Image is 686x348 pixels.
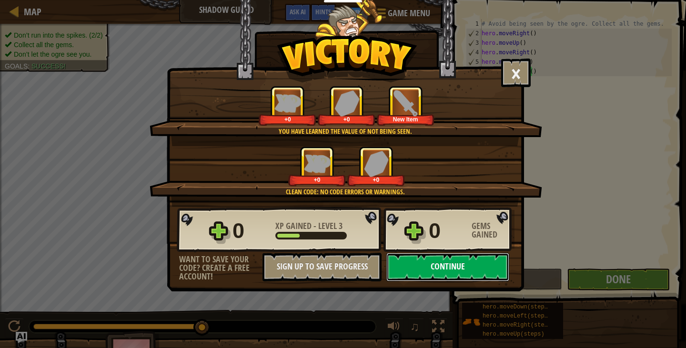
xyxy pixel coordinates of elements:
[179,255,262,281] div: Want to save your code? Create a free account!
[472,222,514,239] div: Gems Gained
[232,216,270,246] div: 0
[275,220,313,232] span: XP Gained
[195,187,495,197] div: Clean code: no code errors or warnings.
[386,253,509,281] button: Continue
[379,116,433,123] div: New Item
[501,59,531,87] button: ×
[320,116,373,123] div: +0
[274,94,301,112] img: XP Gained
[261,116,314,123] div: +0
[275,222,343,230] div: -
[262,253,382,281] button: Sign Up to Save Progress
[316,220,339,232] span: Level
[334,90,359,116] img: Gems Gained
[349,176,403,183] div: +0
[195,127,495,136] div: You have learned the value of not being seen.
[393,90,419,116] img: New Item
[304,154,331,173] img: XP Gained
[277,35,417,83] img: Victory
[339,220,343,232] span: 3
[429,216,466,246] div: 0
[290,176,344,183] div: +0
[364,150,389,177] img: Gems Gained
